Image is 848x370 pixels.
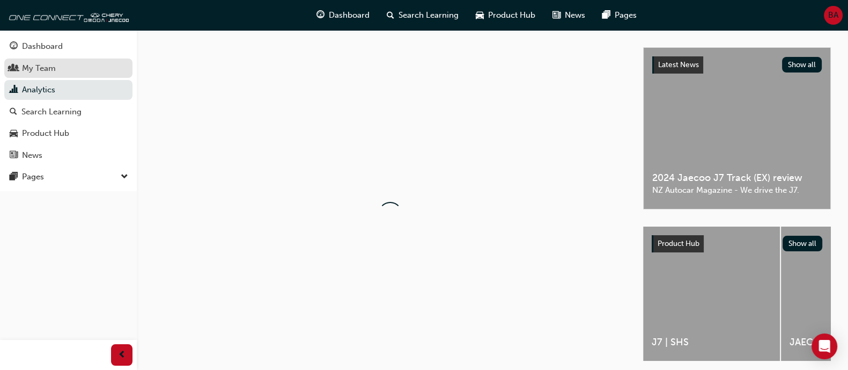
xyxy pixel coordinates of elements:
[652,172,822,184] span: 2024 Jaecoo J7 Track (EX) review
[488,9,535,21] span: Product Hub
[812,333,837,359] div: Open Intercom Messenger
[22,62,56,75] div: My Team
[316,9,325,22] span: guage-icon
[21,106,82,118] div: Search Learning
[4,102,132,122] a: Search Learning
[4,167,132,187] button: Pages
[10,85,18,95] span: chart-icon
[10,42,18,52] span: guage-icon
[476,9,484,22] span: car-icon
[121,170,128,184] span: down-icon
[118,349,126,362] span: prev-icon
[658,60,699,69] span: Latest News
[22,40,63,53] div: Dashboard
[4,146,132,165] a: News
[658,239,699,248] span: Product Hub
[10,64,18,74] span: people-icon
[4,37,132,56] a: Dashboard
[544,4,594,26] a: news-iconNews
[5,4,129,26] img: oneconnect
[602,9,610,22] span: pages-icon
[565,9,585,21] span: News
[387,9,394,22] span: search-icon
[824,6,843,25] button: BA
[552,9,561,22] span: news-icon
[828,9,838,21] span: BA
[652,184,822,197] span: NZ Autocar Magazine - We drive the J7.
[782,57,822,72] button: Show all
[22,149,42,162] div: News
[652,235,822,252] a: Product HubShow all
[378,4,467,26] a: search-iconSearch Learning
[4,124,132,143] a: Product Hub
[4,80,132,100] a: Analytics
[22,171,44,183] div: Pages
[329,9,370,21] span: Dashboard
[467,4,544,26] a: car-iconProduct Hub
[308,4,378,26] a: guage-iconDashboard
[783,236,823,251] button: Show all
[10,172,18,182] span: pages-icon
[10,107,17,117] span: search-icon
[643,47,831,209] a: Latest NewsShow all2024 Jaecoo J7 Track (EX) reviewNZ Autocar Magazine - We drive the J7.
[10,129,18,139] span: car-icon
[594,4,645,26] a: pages-iconPages
[399,9,459,21] span: Search Learning
[615,9,637,21] span: Pages
[10,151,18,161] span: news-icon
[652,56,822,74] a: Latest NewsShow all
[22,127,69,140] div: Product Hub
[652,336,771,349] span: J7 | SHS
[4,34,132,167] button: DashboardMy TeamAnalyticsSearch LearningProduct HubNews
[643,227,780,361] a: J7 | SHS
[4,59,132,78] a: My Team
